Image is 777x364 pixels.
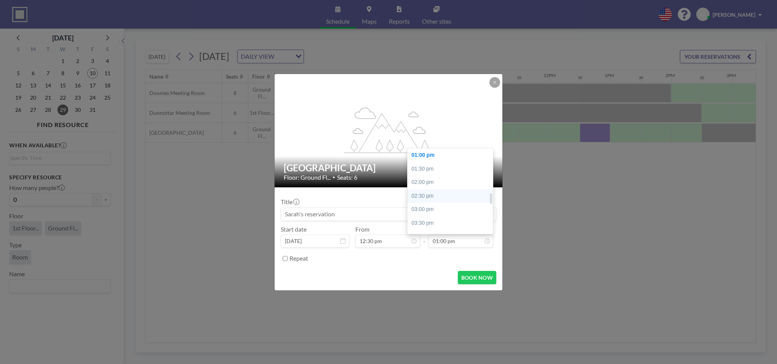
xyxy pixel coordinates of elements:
h2: [GEOGRAPHIC_DATA] [284,162,494,174]
input: Sarah's reservation [281,208,496,221]
div: 03:30 pm [408,216,497,230]
g: flex-grow: 1.2; [344,107,434,153]
div: 01:30 pm [408,162,497,176]
div: 02:00 pm [408,176,497,189]
div: 02:30 pm [408,189,497,203]
label: Start date [281,225,307,233]
div: 04:00 pm [408,230,497,244]
div: 03:00 pm [408,203,497,216]
label: From [355,225,369,233]
span: Seats: 6 [337,174,357,181]
span: - [423,228,425,245]
label: Repeat [289,254,308,262]
button: BOOK NOW [458,271,496,284]
span: Floor: Ground Fl... [284,174,331,181]
div: 01:00 pm [408,148,497,162]
span: • [333,174,335,180]
label: Title [281,198,299,206]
